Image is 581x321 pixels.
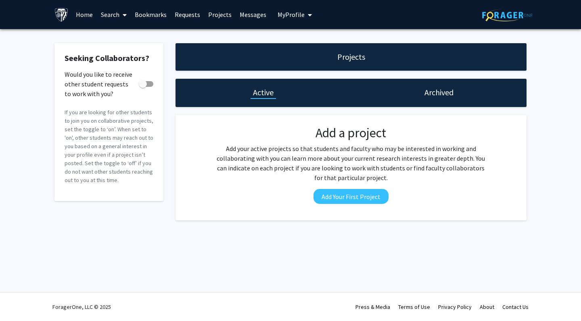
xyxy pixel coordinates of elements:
[65,108,153,185] p: If you are looking for other students to join you on collaborative projects, set the toggle to ‘o...
[480,303,494,311] a: About
[52,293,111,321] div: ForagerOne, LLC © 2025
[54,8,69,22] img: Johns Hopkins University Logo
[72,0,97,29] a: Home
[236,0,270,29] a: Messages
[65,69,136,99] span: Would you like to receive other student requests to work with you?
[65,53,153,63] h2: Seeking Collaborators?
[6,285,34,315] iframe: Chat
[337,51,365,63] h1: Projects
[398,303,430,311] a: Terms of Use
[424,87,454,98] h1: Archived
[131,0,171,29] a: Bookmarks
[438,303,472,311] a: Privacy Policy
[278,10,305,19] span: My Profile
[502,303,529,311] a: Contact Us
[204,0,236,29] a: Projects
[214,144,488,183] p: Add your active projects so that students and faculty who may be interested in working and collab...
[355,303,390,311] a: Press & Media
[482,9,533,21] img: ForagerOne Logo
[253,87,274,98] h1: Active
[171,0,204,29] a: Requests
[97,0,131,29] a: Search
[313,189,389,204] button: Add Your First Project
[214,125,488,141] h2: Add a project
